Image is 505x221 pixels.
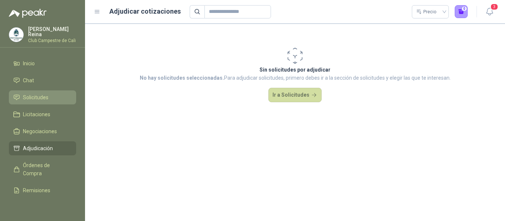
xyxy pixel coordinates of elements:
strong: No hay solicitudes seleccionadas. [140,75,224,81]
div: Precio [416,6,438,17]
span: Remisiones [23,186,50,194]
a: Órdenes de Compra [9,158,76,180]
span: Inicio [23,59,35,68]
span: Chat [23,76,34,84]
img: Company Logo [9,28,23,42]
a: Chat [9,73,76,87]
span: Licitaciones [23,110,50,118]
span: Adjudicación [23,144,53,152]
button: 0 [455,5,468,18]
h1: Adjudicar cotizaciones [109,6,181,17]
span: Solicitudes [23,93,48,101]
p: Club Campestre de Cali [28,38,76,43]
a: Solicitudes [9,90,76,104]
button: 3 [483,5,496,18]
a: Remisiones [9,183,76,197]
button: Ir a Solicitudes [268,88,322,103]
span: 3 [490,3,498,10]
img: Logo peakr [9,9,47,18]
a: Negociaciones [9,124,76,138]
a: Adjudicación [9,141,76,155]
a: Configuración [9,200,76,214]
p: [PERSON_NAME] Reina [28,27,76,37]
a: Licitaciones [9,107,76,121]
p: Para adjudicar solicitudes, primero debes ir a la sección de solicitudes y elegir las que te inte... [140,74,451,82]
span: Órdenes de Compra [23,161,69,177]
span: Negociaciones [23,127,57,135]
a: Inicio [9,56,76,70]
p: Sin solicitudes por adjudicar [140,66,451,74]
